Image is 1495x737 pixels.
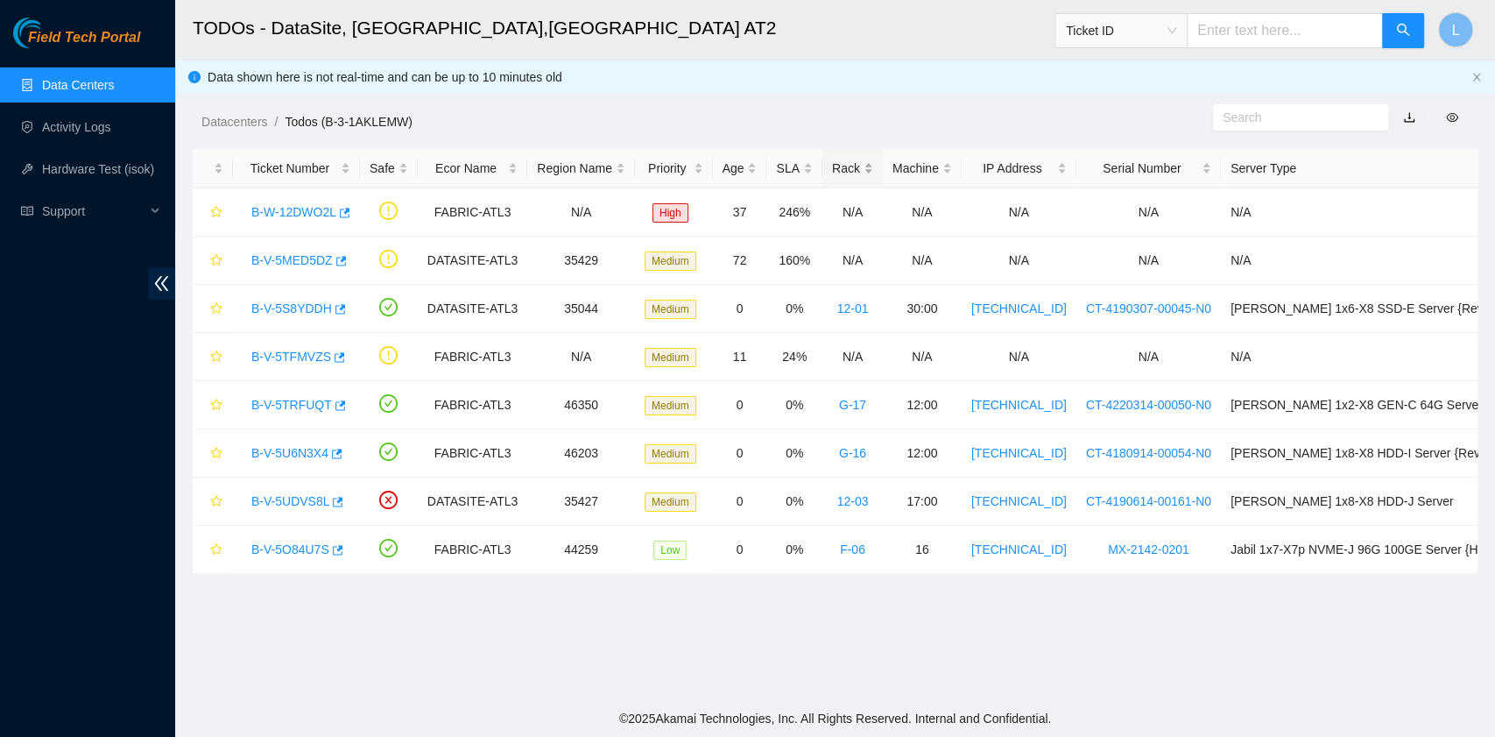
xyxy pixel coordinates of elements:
td: 0 [713,526,767,574]
td: N/A [962,188,1076,237]
a: [TECHNICAL_ID] [971,398,1067,412]
a: download [1403,110,1415,124]
input: Enter text here... [1187,13,1383,48]
span: exclamation-circle [379,346,398,365]
td: 35427 [527,478,635,526]
a: G-16 [839,446,866,460]
td: 246% [766,188,822,237]
span: exclamation-circle [379,250,398,268]
span: star [210,543,222,557]
input: Search [1223,108,1365,127]
button: star [202,535,223,563]
a: 12-03 [837,494,869,508]
a: F-06 [840,542,865,556]
a: Hardware Test (isok) [42,162,154,176]
td: FABRIC-ATL3 [418,333,527,381]
td: DATASITE-ATL3 [418,237,527,285]
button: star [202,439,223,467]
td: 0% [766,285,822,333]
button: star [202,391,223,419]
button: star [202,198,223,226]
a: Activity Logs [42,120,111,134]
td: 24% [766,333,822,381]
td: N/A [527,333,635,381]
a: Akamai TechnologiesField Tech Portal [13,32,140,54]
span: check-circle [379,298,398,316]
td: 16 [883,526,962,574]
span: Support [42,194,145,229]
a: Data Centers [42,78,114,92]
td: N/A [822,188,883,237]
span: double-left [148,267,175,300]
a: [TECHNICAL_ID] [971,542,1067,556]
td: N/A [962,333,1076,381]
td: 0 [713,429,767,478]
td: 37 [713,188,767,237]
a: CT-4190307-00045-N0 [1086,301,1211,315]
footer: © 2025 Akamai Technologies, Inc. All Rights Reserved. Internal and Confidential. [175,700,1495,737]
td: 12:00 [883,381,962,429]
span: star [210,206,222,220]
td: 0% [766,381,822,429]
span: close-circle [379,491,398,509]
span: star [210,495,222,509]
a: Datacenters [201,115,267,129]
td: 72 [713,237,767,285]
span: High [652,203,688,223]
span: check-circle [379,539,398,557]
span: Field Tech Portal [28,30,140,46]
td: 46350 [527,381,635,429]
td: 46203 [527,429,635,478]
td: N/A [1076,237,1221,285]
a: MX-2142-0201 [1108,542,1189,556]
span: Medium [645,493,696,512]
td: 12:00 [883,429,962,478]
span: star [210,399,222,413]
button: star [202,343,223,371]
span: Medium [645,396,696,415]
a: B-V-5U6N3X4 [251,446,328,460]
span: eye [1446,111,1458,124]
td: 0 [713,478,767,526]
td: 0% [766,526,822,574]
td: N/A [1076,188,1221,237]
a: B-V-5UDVS8L [251,494,329,508]
a: B-V-5TFMVZS [251,350,331,364]
span: Low [653,541,687,560]
button: star [202,246,223,274]
td: FABRIC-ATL3 [418,429,527,478]
a: B-V-5TRFUQT [251,398,332,412]
td: 0 [713,381,767,429]
td: 30:00 [883,285,962,333]
span: exclamation-circle [379,202,398,220]
td: DATASITE-ATL3 [418,285,527,333]
a: CT-4220314-00050-N0 [1086,398,1211,412]
td: N/A [883,333,962,381]
span: star [210,447,222,461]
a: CT-4180914-00054-N0 [1086,446,1211,460]
span: Medium [645,348,696,367]
td: 35429 [527,237,635,285]
td: FABRIC-ATL3 [418,381,527,429]
td: 11 [713,333,767,381]
span: check-circle [379,443,398,461]
button: L [1438,12,1473,47]
a: [TECHNICAL_ID] [971,494,1067,508]
td: N/A [527,188,635,237]
span: Ticket ID [1066,18,1176,44]
td: DATASITE-ATL3 [418,478,527,526]
span: star [210,254,222,268]
button: search [1382,13,1424,48]
td: 35044 [527,285,635,333]
a: [TECHNICAL_ID] [971,301,1067,315]
td: N/A [822,237,883,285]
a: [TECHNICAL_ID] [971,446,1067,460]
a: B-V-5S8YDDH [251,301,332,315]
span: Medium [645,300,696,319]
span: Medium [645,444,696,464]
td: N/A [962,237,1076,285]
button: star [202,294,223,322]
td: N/A [883,188,962,237]
img: Akamai Technologies [13,18,88,48]
span: search [1396,23,1410,39]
